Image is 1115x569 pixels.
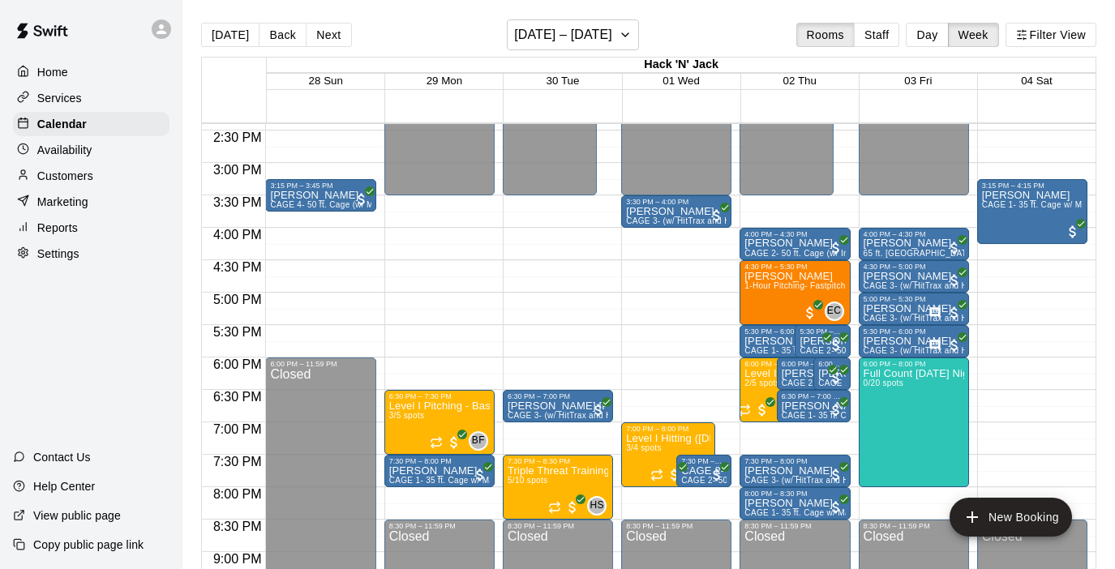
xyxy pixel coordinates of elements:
[37,194,88,210] p: Marketing
[854,23,900,47] button: Staff
[201,23,259,47] button: [DATE]
[1021,75,1053,87] button: 04 Sat
[946,272,963,289] span: All customers have paid
[209,552,266,566] span: 9:00 PM
[782,379,1067,387] span: CAGE 2- 50 ft. Cage (w/ Iron [PERSON_NAME] Auto Feeder- BASEBALL)
[427,75,462,87] button: 29 Mon
[1006,23,1096,47] button: Filter View
[508,522,608,530] div: 8:30 PM – 11:59 PM
[259,23,307,47] button: Back
[864,263,964,271] div: 4:30 PM – 5:00 PM
[667,467,683,483] span: All customers have paid
[828,337,844,353] span: All customers have paid
[270,200,525,209] span: CAGE 4- 50 ft. Cage (w/ Manual Feed Jugs Machine- SOFTBALL)
[446,434,462,451] span: All customers have paid
[354,191,370,207] span: All customers have paid
[740,228,850,260] div: 4:00 PM – 4:30 PM: Ryan Dill
[209,260,266,274] span: 4:30 PM
[430,436,443,449] span: Recurring event
[389,522,490,530] div: 8:30 PM – 11:59 PM
[828,402,844,418] span: All customers have paid
[209,325,266,339] span: 5:30 PM
[800,327,845,336] div: 5:30 PM – 6:00 PM
[709,207,725,224] span: All customers have paid
[33,537,144,553] p: Copy public page link
[740,325,834,357] div: 5:30 PM – 6:00 PM: Graham Brady
[777,357,839,390] div: 6:00 PM – 6:30 PM: Jason Brady
[13,190,169,214] a: Marketing
[209,455,266,468] span: 7:30 PM
[37,168,93,184] p: Customers
[928,306,941,319] svg: Has notes
[782,392,846,400] div: 6:30 PM – 7:00 PM
[795,325,850,357] div: 5:30 PM – 6:00 PM: Jason Brady
[626,216,890,225] span: CAGE 3- (w/ HitTrax and Hack Attack pitching Machine)- BASEBALL
[663,75,700,87] button: 01 Wed
[564,499,581,516] span: All customers have paid
[209,487,266,501] span: 8:00 PM
[508,392,608,400] div: 6:30 PM – 7:00 PM
[13,164,169,188] div: Customers
[13,60,169,84] a: Home
[744,230,845,238] div: 4:00 PM – 4:30 PM
[37,142,92,158] p: Availability
[740,357,802,422] div: 6:00 PM – 7:00 PM: Level I Pitching - Softball (8-12 years old)
[209,130,266,144] span: 2:30 PM
[33,449,91,465] p: Contact Us
[800,346,1085,355] span: CAGE 2- 50 ft. Cage (w/ Iron [PERSON_NAME] Auto Feeder- BASEBALL)
[306,23,351,47] button: Next
[859,293,969,325] div: 5:00 PM – 5:30 PM: CAGE 3- (w/ HitTrax and Hack Attack pitching Machine)- BASEBALL
[744,327,829,336] div: 5:30 PM – 6:00 PM
[950,498,1072,537] button: add
[864,249,1090,258] span: 65 ft. [GEOGRAPHIC_DATA] (w/ Mound & or Pitching Mat)
[928,339,941,352] svg: Has notes
[13,112,169,136] a: Calendar
[33,478,95,494] p: Help Center
[547,75,580,87] span: 30 Tue
[864,327,964,336] div: 5:30 PM – 6:00 PM
[37,246,79,262] p: Settings
[864,295,964,303] div: 5:00 PM – 5:30 PM
[783,75,817,87] button: 02 Thu
[676,455,731,487] div: 7:30 PM – 8:00 PM: CAGE 2- 50 ft. Cage (w/ Iron Mike Auto Feeder- Fastpitch SOFTBALL)
[864,379,903,387] span: 0/20 spots filled
[590,402,607,418] span: All customers have paid
[818,379,1049,387] span: CAGE 1- 35 ft. Cage w/ Manual Feed Hack Attack- Baseball
[946,337,963,353] span: All customers have paid
[802,305,818,321] span: All customers have paid
[744,476,1008,485] span: CAGE 3- (w/ HitTrax and Hack Attack pitching Machine)- BASEBALL
[209,357,266,371] span: 6:00 PM
[754,402,770,418] span: All customers have paid
[508,476,547,485] span: 5/10 spots filled
[744,379,780,387] span: 2/5 spots filled
[389,476,620,485] span: CAGE 1- 35 ft. Cage w/ Manual Feed Hack Attack- Baseball
[740,455,850,487] div: 7:30 PM – 8:00 PM: Dustin Butler
[384,455,495,487] div: 7:30 PM – 8:00 PM: CAGE 1- 35 ft. Cage w/ Manual Feed Hack Attack- Baseball
[744,249,1030,258] span: CAGE 2- 50 ft. Cage (w/ Iron [PERSON_NAME] Auto Feeder- BASEBALL)
[472,433,485,449] span: BF
[548,501,561,514] span: Recurring event
[626,522,727,530] div: 8:30 PM – 11:59 PM
[626,198,727,206] div: 3:30 PM – 4:00 PM
[796,23,855,47] button: Rooms
[13,86,169,110] a: Services
[946,240,963,256] span: All customers have paid
[270,182,371,190] div: 3:15 PM – 3:45 PM
[948,23,999,47] button: Week
[508,457,608,465] div: 7:30 PM – 8:30 PM
[270,360,371,368] div: 6:00 PM – 11:59 PM
[209,422,266,436] span: 7:00 PM
[209,293,266,306] span: 5:00 PM
[782,411,1012,420] span: CAGE 1- 35 ft. Cage w/ Manual Feed Hack Attack- Baseball
[587,496,607,516] div: HNJ Staff
[744,263,845,271] div: 4:30 PM – 5:30 PM
[782,360,834,368] div: 6:00 PM – 6:30 PM
[904,75,932,87] span: 03 Fri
